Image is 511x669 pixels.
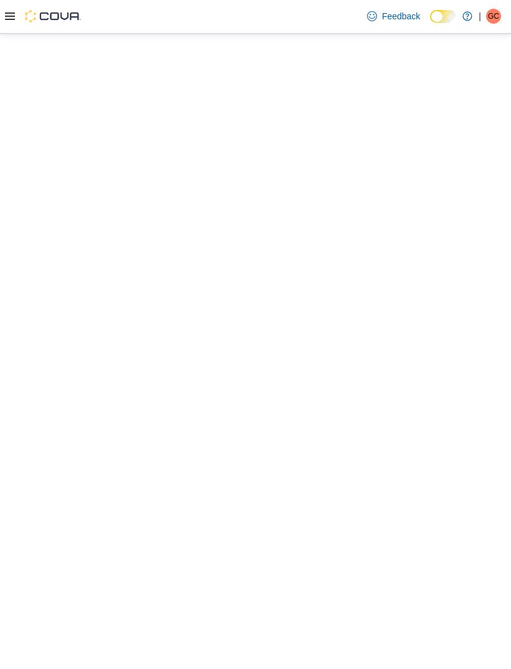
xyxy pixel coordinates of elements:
[430,23,431,24] span: Dark Mode
[430,10,456,23] input: Dark Mode
[488,9,499,24] span: GC
[362,4,425,29] a: Feedback
[486,9,501,24] div: Gianfranco Catalano
[479,9,481,24] p: |
[25,10,81,22] img: Cova
[382,10,420,22] span: Feedback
